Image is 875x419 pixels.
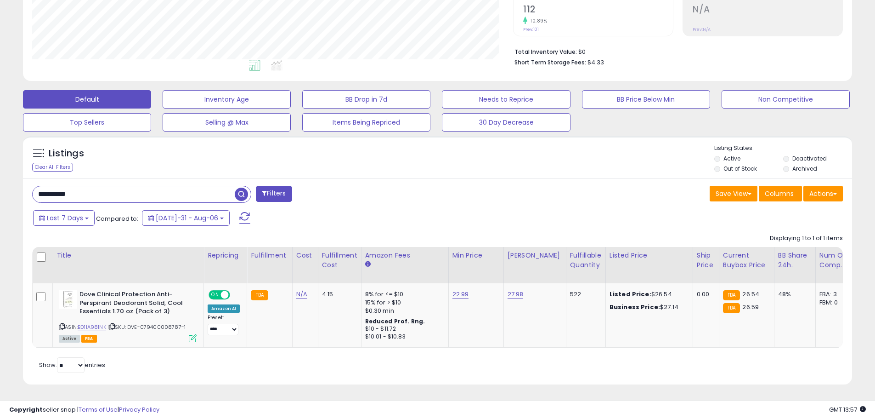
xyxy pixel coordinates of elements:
div: ASIN: [59,290,197,341]
b: Reduced Prof. Rng. [365,317,425,325]
span: 26.59 [742,303,759,311]
div: Repricing [208,251,243,260]
div: FBM: 0 [819,298,850,307]
button: Columns [759,186,802,201]
div: [PERSON_NAME] [508,251,562,260]
button: Inventory Age [163,90,291,109]
span: 26.54 [742,290,759,298]
small: Amazon Fees. [365,260,371,269]
div: Title [56,251,200,260]
div: BB Share 24h. [778,251,812,270]
button: BB Drop in 7d [302,90,430,109]
div: $10 - $11.72 [365,325,441,333]
span: 2025-08-14 13:57 GMT [829,405,866,414]
strong: Copyright [9,405,43,414]
span: FBA [81,335,97,343]
h5: Listings [49,147,84,160]
div: Preset: [208,315,240,335]
small: Prev: 101 [523,27,539,32]
div: seller snap | | [9,406,159,414]
h2: 112 [523,4,673,17]
div: 0.00 [697,290,712,298]
div: 8% for <= $10 [365,290,441,298]
button: Needs to Reprice [442,90,570,109]
span: All listings currently available for purchase on Amazon [59,335,80,343]
button: Last 7 Days [33,210,95,226]
span: Show: entries [39,361,105,369]
img: 41AF61+JqSL._SL40_.jpg [59,290,77,309]
div: Fulfillable Quantity [570,251,602,270]
span: Last 7 Days [47,213,83,223]
div: FBA: 3 [819,290,850,298]
h2: N/A [693,4,842,17]
span: $4.33 [587,58,604,67]
a: 27.98 [508,290,524,299]
b: Business Price: [610,303,660,311]
button: Top Sellers [23,113,151,132]
li: $0 [514,46,836,57]
label: Archived [792,165,817,172]
div: Num of Comp. [819,251,853,270]
p: Listing States: [714,144,852,153]
small: 10.89% [527,17,547,24]
div: Displaying 1 to 1 of 1 items [770,234,843,243]
div: $0.30 min [365,307,441,315]
span: OFF [229,291,243,299]
label: Out of Stock [723,165,757,172]
b: Short Term Storage Fees: [514,58,586,66]
b: Dove Clinical Protection Anti-Perspirant Deodorant Solid, Cool Essentials 1.70 oz (Pack of 3) [79,290,191,318]
span: ON [209,291,221,299]
div: Fulfillment Cost [322,251,357,270]
button: [DATE]-31 - Aug-06 [142,210,230,226]
span: [DATE]-31 - Aug-06 [156,213,218,223]
button: BB Price Below Min [582,90,710,109]
small: FBA [251,290,268,300]
div: Fulfillment [251,251,288,260]
button: Items Being Repriced [302,113,430,132]
div: Amazon Fees [365,251,445,260]
span: Columns [765,189,794,198]
button: Default [23,90,151,109]
div: Cost [296,251,314,260]
div: 522 [570,290,598,298]
div: Ship Price [697,251,715,270]
small: FBA [723,290,740,300]
span: | SKU: DVE-079400008787-1 [107,323,186,331]
button: Filters [256,186,292,202]
label: Active [723,155,740,162]
a: 22.99 [452,290,469,299]
div: 48% [778,290,808,298]
div: Current Buybox Price [723,251,770,270]
button: Selling @ Max [163,113,291,132]
div: Amazon AI [208,304,240,313]
div: 4.15 [322,290,354,298]
div: Min Price [452,251,500,260]
div: Listed Price [610,251,689,260]
b: Total Inventory Value: [514,48,577,56]
span: Compared to: [96,214,138,223]
a: B01IA981NK [78,323,106,331]
button: Save View [710,186,757,201]
a: Terms of Use [79,405,118,414]
button: Non Competitive [722,90,850,109]
a: Privacy Policy [119,405,159,414]
div: $27.14 [610,303,686,311]
b: Listed Price: [610,290,651,298]
small: Prev: N/A [693,27,711,32]
small: FBA [723,303,740,313]
div: $10.01 - $10.83 [365,333,441,341]
button: Actions [803,186,843,201]
a: N/A [296,290,307,299]
div: Clear All Filters [32,163,73,172]
div: 15% for > $10 [365,298,441,307]
label: Deactivated [792,155,827,162]
div: $26.54 [610,290,686,298]
button: 30 Day Decrease [442,113,570,132]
